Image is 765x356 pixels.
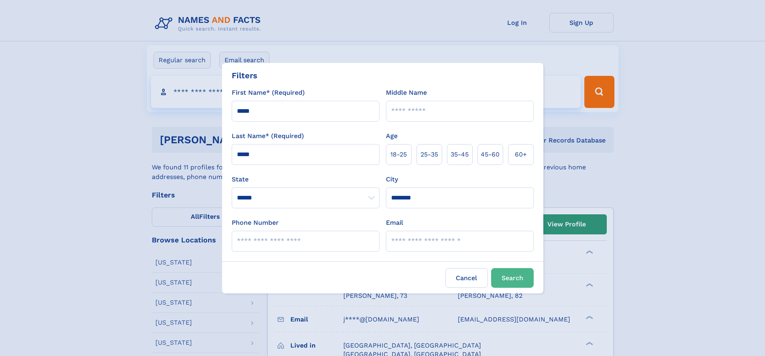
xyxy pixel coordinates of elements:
[232,131,304,141] label: Last Name* (Required)
[386,218,403,228] label: Email
[232,69,257,81] div: Filters
[491,268,534,288] button: Search
[515,150,527,159] span: 60+
[390,150,407,159] span: 18‑25
[445,268,488,288] label: Cancel
[420,150,438,159] span: 25‑35
[232,88,305,98] label: First Name* (Required)
[232,175,379,184] label: State
[386,175,398,184] label: City
[481,150,500,159] span: 45‑60
[386,88,427,98] label: Middle Name
[232,218,279,228] label: Phone Number
[386,131,398,141] label: Age
[451,150,469,159] span: 35‑45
